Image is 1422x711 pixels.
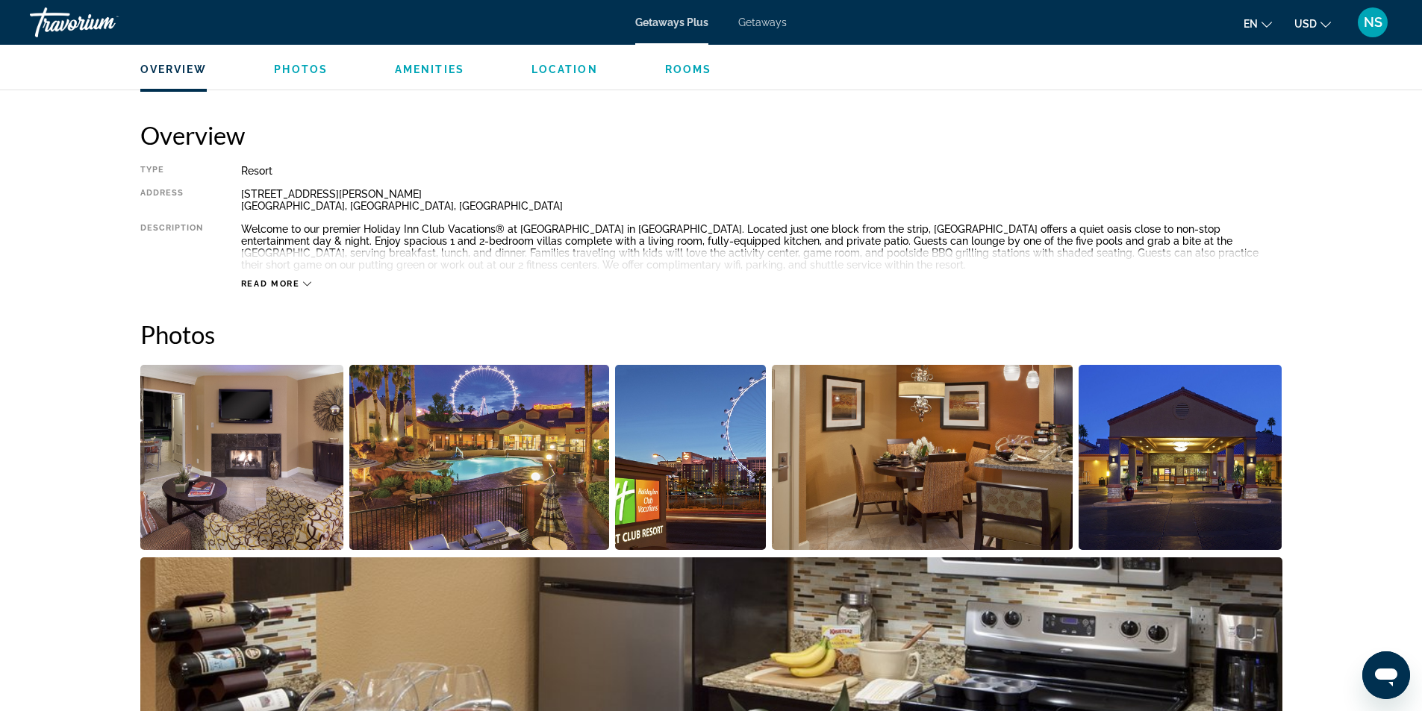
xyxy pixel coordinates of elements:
[140,120,1282,150] h2: Overview
[1244,18,1258,30] span: en
[531,63,598,75] span: Location
[349,364,609,551] button: Open full-screen image slider
[1353,7,1392,38] button: User Menu
[140,364,344,551] button: Open full-screen image slider
[615,364,767,551] button: Open full-screen image slider
[395,63,464,76] button: Amenities
[241,279,300,289] span: Read more
[1294,13,1331,34] button: Change currency
[140,165,204,177] div: Type
[274,63,328,76] button: Photos
[140,63,208,76] button: Overview
[1294,18,1317,30] span: USD
[241,165,1282,177] div: Resort
[140,188,204,212] div: Address
[140,223,204,271] div: Description
[395,63,464,75] span: Amenities
[140,319,1282,349] h2: Photos
[772,364,1073,551] button: Open full-screen image slider
[274,63,328,75] span: Photos
[1364,15,1382,30] span: NS
[1362,651,1410,699] iframe: Button to launch messaging window
[1079,364,1282,551] button: Open full-screen image slider
[241,278,312,289] button: Read more
[665,63,712,75] span: Rooms
[635,16,708,28] a: Getaways Plus
[1244,13,1272,34] button: Change language
[738,16,787,28] a: Getaways
[241,223,1282,271] div: Welcome to our premier Holiday Inn Club Vacations® at [GEOGRAPHIC_DATA] in [GEOGRAPHIC_DATA]. Loc...
[241,188,1282,212] div: [STREET_ADDRESS][PERSON_NAME] [GEOGRAPHIC_DATA], [GEOGRAPHIC_DATA], [GEOGRAPHIC_DATA]
[531,63,598,76] button: Location
[665,63,712,76] button: Rooms
[30,3,179,42] a: Travorium
[140,63,208,75] span: Overview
